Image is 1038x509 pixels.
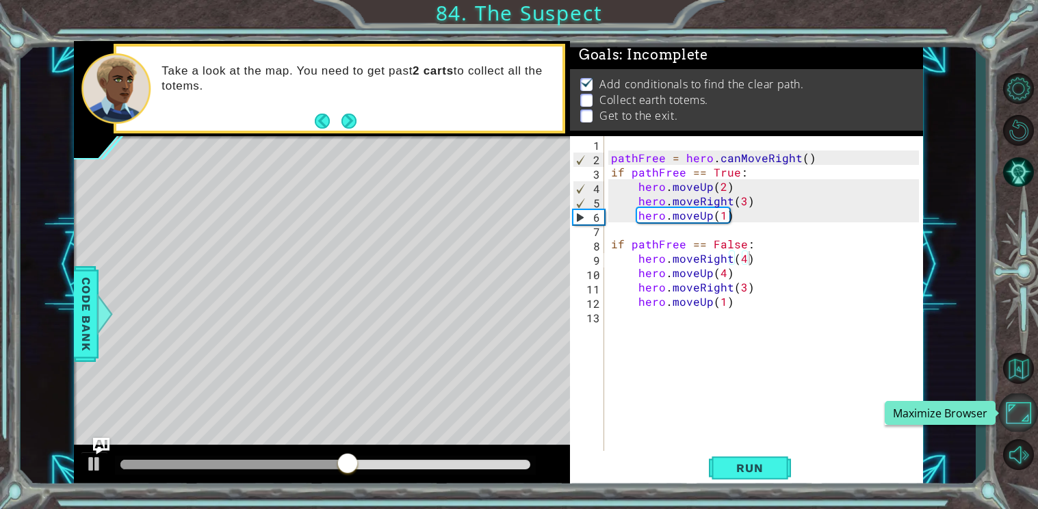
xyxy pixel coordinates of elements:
span: Code Bank [75,272,97,356]
span: : Incomplete [619,47,708,63]
p: Take a look at the map. You need to get past to collect all the totems. [161,64,552,94]
div: 8 [573,239,604,253]
button: Next [341,114,357,129]
div: 6 [573,210,604,224]
div: 5 [573,196,604,210]
div: 2 [573,153,604,167]
button: Shift+Enter: Run current code. [709,451,791,486]
button: Back [315,114,341,129]
div: 3 [573,167,604,181]
button: Back to Map [998,348,1038,388]
img: Check mark for checkbox [580,77,594,88]
div: 11 [573,282,604,296]
div: 9 [573,253,604,267]
button: Mute [998,436,1038,473]
button: Ask AI [93,438,109,454]
div: 1 [573,138,604,153]
div: 10 [573,267,604,282]
div: 7 [573,224,604,239]
button: Ctrl + P: Play [81,452,108,480]
p: Get to the exit. [599,108,677,123]
strong: 2 carts [413,64,454,77]
div: 13 [573,311,604,325]
span: Run [723,461,777,475]
button: Maximize Browser [998,393,1038,431]
button: Level Options [998,70,1038,107]
span: Goals [579,47,708,64]
button: Restart Level [998,112,1038,149]
div: 4 [573,181,604,196]
p: Collect earth totems. [599,92,708,107]
p: Add conditionals to find the clear path. [599,77,803,92]
button: AI Hint [998,153,1038,191]
div: Maximize Browser [885,401,996,425]
div: 12 [573,296,604,311]
a: Back to Map [998,346,1038,391]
